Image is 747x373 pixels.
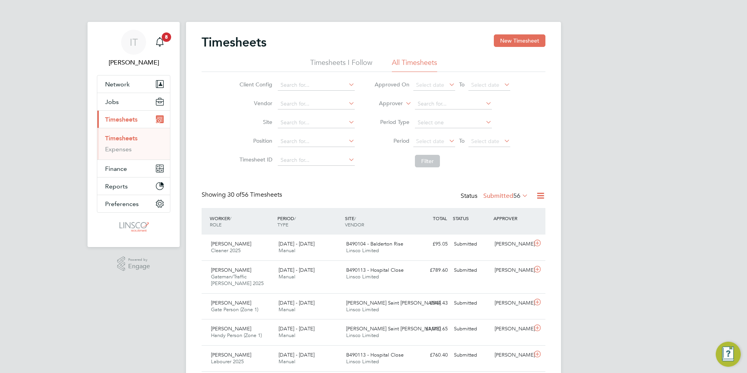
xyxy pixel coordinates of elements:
div: £789.60 [410,264,451,277]
span: B490113 - Hospital Close [346,351,404,358]
span: TYPE [277,221,288,228]
span: ROLE [210,221,222,228]
div: Submitted [451,264,491,277]
span: Finance [105,165,127,172]
input: Search for... [278,80,355,91]
button: New Timesheet [494,34,545,47]
label: Approver [368,100,403,108]
span: To [457,79,467,90]
span: Labourer 2025 [211,358,244,365]
div: £760.40 [410,349,451,362]
span: B490104 - Balderton Rise [346,240,403,247]
a: Go to home page [97,221,170,233]
span: IT [130,37,138,47]
div: [PERSON_NAME] [491,297,532,310]
input: Select one [415,117,492,128]
span: Manual [279,247,295,254]
span: Select date [471,81,499,88]
div: [PERSON_NAME] [491,349,532,362]
span: 8 [162,32,171,42]
input: Search for... [278,117,355,128]
span: [DATE] - [DATE] [279,299,315,306]
li: Timesheets I Follow [310,58,372,72]
div: WORKER [208,211,275,231]
span: [PERSON_NAME] [211,325,251,332]
span: Ian Tannahill [97,58,170,67]
span: [PERSON_NAME] [211,299,251,306]
div: [PERSON_NAME] [491,323,532,335]
span: Manual [279,306,295,313]
a: 8 [152,30,168,55]
span: [PERSON_NAME] Saint [PERSON_NAME] [346,299,441,306]
span: Select date [416,138,444,145]
label: Timesheet ID [237,156,272,163]
label: Period Type [374,118,409,126]
span: Handy Person (Zone 1) [211,332,262,339]
label: Vendor [237,100,272,107]
span: [PERSON_NAME] Saint [PERSON_NAME] [346,325,441,332]
input: Search for... [415,99,492,109]
span: 30 of [227,191,241,199]
span: Gateman/Traffic [PERSON_NAME] 2025 [211,273,264,287]
span: B490113 - Hospital Close [346,267,404,273]
span: Linsco Limited [346,306,379,313]
a: Powered byEngage [117,256,150,271]
span: 56 Timesheets [227,191,282,199]
button: Network [97,75,170,93]
button: Filter [415,155,440,167]
input: Search for... [278,136,355,147]
span: 56 [513,192,520,200]
span: Linsco Limited [346,358,379,365]
span: Gate Person (Zone 1) [211,306,258,313]
button: Finance [97,160,170,177]
span: TOTAL [433,215,447,221]
label: Approved On [374,81,409,88]
button: Timesheets [97,111,170,128]
label: Position [237,137,272,144]
div: PERIOD [275,211,343,231]
div: Status [461,191,530,202]
div: Submitted [451,349,491,362]
div: Showing [202,191,284,199]
button: Jobs [97,93,170,110]
span: [DATE] - [DATE] [279,325,315,332]
div: £1,010.65 [410,323,451,335]
span: Timesheets [105,116,138,123]
span: [DATE] - [DATE] [279,351,315,358]
span: / [230,215,231,221]
a: Timesheets [105,134,138,142]
span: VENDOR [345,221,364,228]
div: £95.05 [410,238,451,251]
label: Client Config [237,81,272,88]
span: Manual [279,273,295,280]
button: Reports [97,178,170,195]
span: Select date [416,81,444,88]
span: Manual [279,358,295,365]
a: Expenses [105,145,132,153]
div: Submitted [451,297,491,310]
div: [PERSON_NAME] [491,264,532,277]
button: Engage Resource Center [716,342,741,367]
a: IT[PERSON_NAME] [97,30,170,67]
div: APPROVER [491,211,532,225]
span: Engage [128,263,150,270]
span: / [354,215,356,221]
span: Cleaner 2025 [211,247,241,254]
input: Search for... [278,155,355,166]
span: To [457,136,467,146]
div: Submitted [451,323,491,335]
nav: Main navigation [88,22,180,247]
span: Powered by [128,256,150,263]
span: / [294,215,296,221]
span: Preferences [105,200,139,208]
span: Linsco Limited [346,247,379,254]
div: £544.43 [410,297,451,310]
span: Jobs [105,98,119,106]
div: [PERSON_NAME] [491,238,532,251]
span: Select date [471,138,499,145]
div: SITE [343,211,411,231]
span: Reports [105,183,128,190]
span: Network [105,81,130,88]
div: Timesheets [97,128,170,160]
div: Submitted [451,238,491,251]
